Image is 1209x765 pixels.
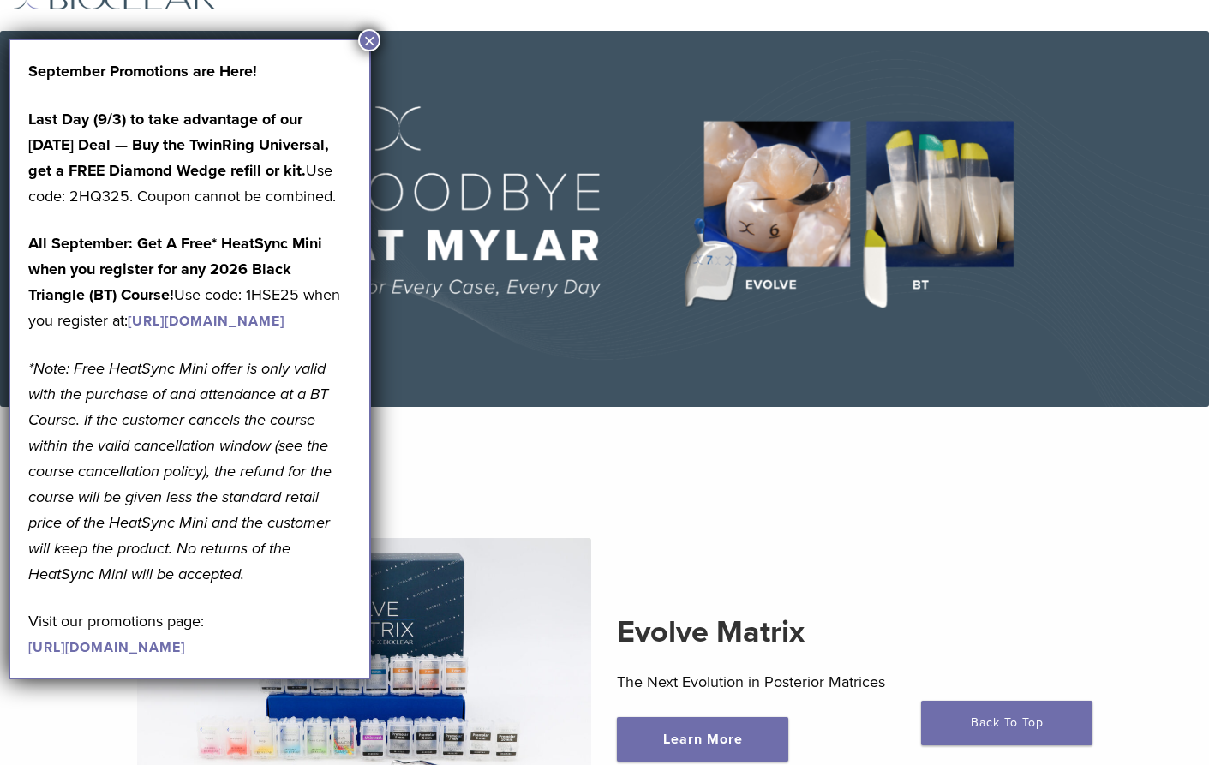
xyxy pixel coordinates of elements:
a: [URL][DOMAIN_NAME] [28,639,185,656]
p: The Next Evolution in Posterior Matrices [617,669,1071,695]
p: Use code: 1HSE25 when you register at: [28,230,351,333]
p: Use code: 2HQ325. Coupon cannot be combined. [28,106,351,209]
strong: September Promotions are Here! [28,62,257,81]
a: [URL][DOMAIN_NAME] [128,313,284,330]
a: Back To Top [921,701,1092,745]
a: Learn More [617,717,788,762]
button: Close [358,29,380,51]
strong: All September: Get A Free* HeatSync Mini when you register for any 2026 Black Triangle (BT) Course! [28,234,322,304]
em: *Note: Free HeatSync Mini offer is only valid with the purchase of and attendance at a BT Course.... [28,359,332,583]
strong: Last Day (9/3) to take advantage of our [DATE] Deal — Buy the TwinRing Universal, get a FREE Diam... [28,110,329,180]
h2: Evolve Matrix [617,612,1071,653]
p: Visit our promotions page: [28,608,351,660]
